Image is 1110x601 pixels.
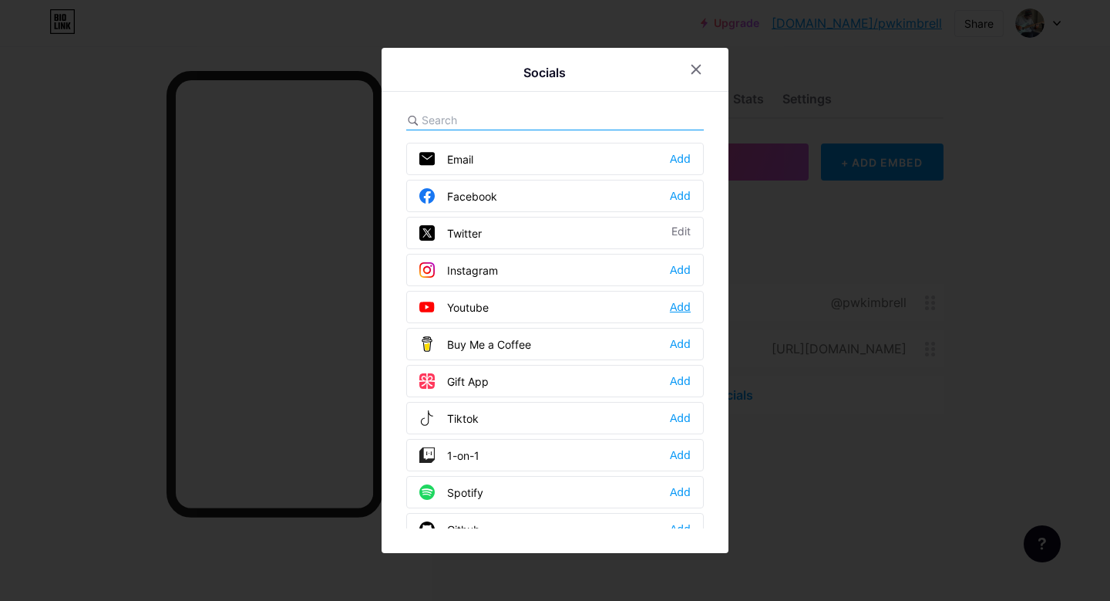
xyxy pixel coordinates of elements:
[670,262,691,278] div: Add
[419,447,479,463] div: 1-on-1
[670,188,691,204] div: Add
[670,410,691,426] div: Add
[670,373,691,389] div: Add
[419,336,531,352] div: Buy Me a Coffee
[671,225,691,241] div: Edit
[419,299,489,315] div: Youtube
[670,485,691,500] div: Add
[523,63,566,82] div: Socials
[670,522,691,537] div: Add
[419,410,479,426] div: Tiktok
[419,151,473,167] div: Email
[419,373,489,389] div: Gift App
[419,485,483,500] div: Spotify
[419,188,497,204] div: Facebook
[670,447,691,463] div: Add
[422,112,592,128] input: Search
[419,262,498,278] div: Instagram
[670,299,691,315] div: Add
[670,336,691,352] div: Add
[419,225,482,241] div: Twitter
[419,522,480,537] div: Github
[670,151,691,167] div: Add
